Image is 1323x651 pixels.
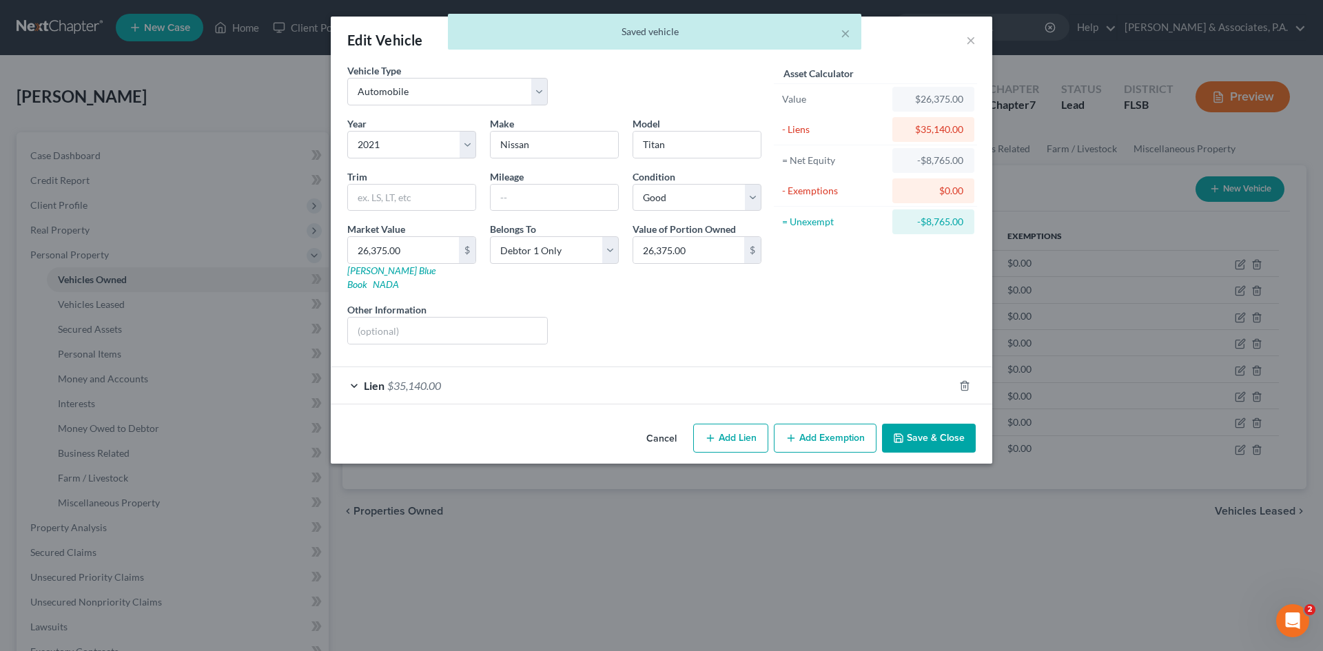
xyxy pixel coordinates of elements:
button: Save & Close [882,424,976,453]
iframe: Intercom live chat [1276,604,1309,637]
input: (optional) [348,318,547,344]
label: Trim [347,169,367,184]
input: 0.00 [633,237,744,263]
div: $0.00 [903,184,963,198]
label: Asset Calculator [783,66,854,81]
label: Market Value [347,222,405,236]
div: $ [744,237,761,263]
div: Saved vehicle [459,25,850,39]
div: $35,140.00 [903,123,963,136]
span: Make [490,118,514,130]
input: ex. LS, LT, etc [348,185,475,211]
label: Year [347,116,367,131]
label: Model [633,116,660,131]
button: Add Exemption [774,424,876,453]
a: [PERSON_NAME] Blue Book [347,265,435,290]
div: -$8,765.00 [903,154,963,167]
label: Other Information [347,302,427,317]
a: NADA [373,278,399,290]
div: = Unexempt [782,215,886,229]
div: = Net Equity [782,154,886,167]
input: -- [491,185,618,211]
button: Cancel [635,425,688,453]
div: Value [782,92,886,106]
div: - Liens [782,123,886,136]
div: -$8,765.00 [903,215,963,229]
button: Add Lien [693,424,768,453]
input: ex. Altima [633,132,761,158]
div: $26,375.00 [903,92,963,106]
span: 2 [1304,604,1315,615]
button: × [841,25,850,41]
div: $ [459,237,475,263]
label: Vehicle Type [347,63,401,78]
input: 0.00 [348,237,459,263]
label: Mileage [490,169,524,184]
span: Lien [364,379,384,392]
label: Condition [633,169,675,184]
span: Belongs To [490,223,536,235]
label: Value of Portion Owned [633,222,736,236]
input: ex. Nissan [491,132,618,158]
span: $35,140.00 [387,379,441,392]
div: - Exemptions [782,184,886,198]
